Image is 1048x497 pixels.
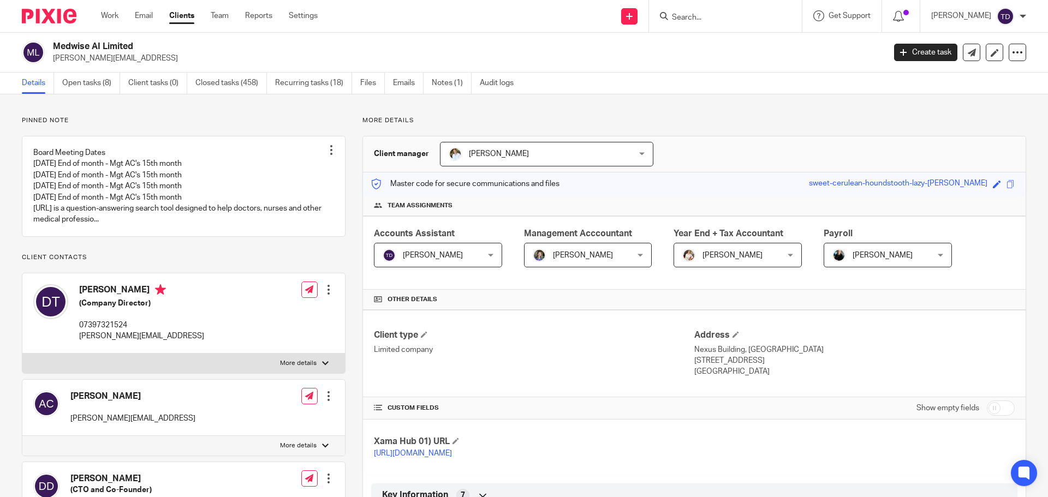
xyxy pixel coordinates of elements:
[22,253,346,262] p: Client contacts
[275,73,352,94] a: Recurring tasks (18)
[383,249,396,262] img: svg%3E
[374,148,429,159] h3: Client manager
[824,229,853,238] span: Payroll
[480,73,522,94] a: Audit logs
[128,73,187,94] a: Client tasks (0)
[671,13,769,23] input: Search
[101,10,118,21] a: Work
[674,229,783,238] span: Year End + Tax Accountant
[245,10,272,21] a: Reports
[79,284,204,298] h4: [PERSON_NAME]
[997,8,1014,25] img: svg%3E
[694,366,1015,377] p: [GEOGRAPHIC_DATA]
[169,10,194,21] a: Clients
[432,73,472,94] a: Notes (1)
[280,441,317,450] p: More details
[694,330,1015,341] h4: Address
[374,330,694,341] h4: Client type
[694,355,1015,366] p: [STREET_ADDRESS]
[22,9,76,23] img: Pixie
[33,391,59,417] img: svg%3E
[362,116,1026,125] p: More details
[403,252,463,259] span: [PERSON_NAME]
[894,44,957,61] a: Create task
[832,249,845,262] img: nicky-partington.jpg
[388,201,452,210] span: Team assignments
[469,150,529,158] span: [PERSON_NAME]
[22,41,45,64] img: svg%3E
[70,473,195,484] h4: [PERSON_NAME]
[155,284,166,295] i: Primary
[524,229,632,238] span: Management Acccountant
[360,73,385,94] a: Files
[70,484,195,495] h5: (CTO and Co-Founder)
[374,229,455,238] span: Accounts Assistant
[79,331,204,342] p: [PERSON_NAME][EMAIL_ADDRESS]
[135,10,153,21] a: Email
[393,73,424,94] a: Emails
[449,147,462,160] img: sarah-royle.jpg
[682,249,695,262] img: Kayleigh%20Henson.jpeg
[70,391,195,402] h4: [PERSON_NAME]
[289,10,318,21] a: Settings
[374,344,694,355] p: Limited company
[388,295,437,304] span: Other details
[211,10,229,21] a: Team
[694,344,1015,355] p: Nexus Building, [GEOGRAPHIC_DATA]
[70,413,195,424] p: [PERSON_NAME][EMAIL_ADDRESS]
[79,320,204,331] p: 07397321524
[829,12,871,20] span: Get Support
[374,436,694,447] h4: Xama Hub 01) URL
[53,41,713,52] h2: Medwise AI Limited
[702,252,763,259] span: [PERSON_NAME]
[553,252,613,259] span: [PERSON_NAME]
[280,359,317,368] p: More details
[916,403,979,414] label: Show empty fields
[374,450,452,457] a: [URL][DOMAIN_NAME]
[33,284,68,319] img: svg%3E
[853,252,913,259] span: [PERSON_NAME]
[371,178,559,189] p: Master code for secure communications and files
[533,249,546,262] img: 1530183611242%20(1).jpg
[809,178,987,190] div: sweet-cerulean-houndstooth-lazy-[PERSON_NAME]
[195,73,267,94] a: Closed tasks (458)
[62,73,120,94] a: Open tasks (8)
[22,116,346,125] p: Pinned note
[22,73,54,94] a: Details
[931,10,991,21] p: [PERSON_NAME]
[53,53,878,64] p: [PERSON_NAME][EMAIL_ADDRESS]
[79,298,204,309] h5: (Company Director)
[374,404,694,412] h4: CUSTOM FIELDS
